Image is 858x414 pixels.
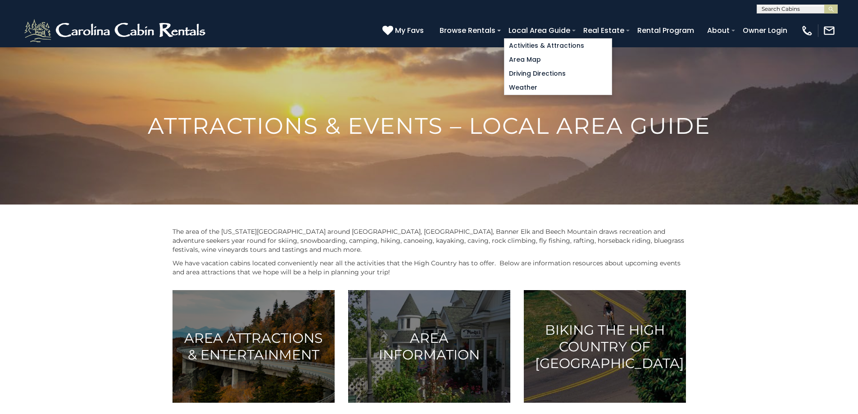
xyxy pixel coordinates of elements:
[579,23,629,38] a: Real Estate
[801,24,813,37] img: phone-regular-white.png
[738,23,792,38] a: Owner Login
[359,330,499,363] h3: Area Information
[382,25,426,36] a: My Favs
[504,67,612,81] a: Driving Directions
[23,17,209,44] img: White-1-2.png
[348,290,510,403] a: Area Information
[633,23,699,38] a: Rental Program
[504,39,612,53] a: Activities & Attractions
[823,24,835,37] img: mail-regular-white.png
[173,227,686,254] p: The area of the [US_STATE][GEOGRAPHIC_DATA] around [GEOGRAPHIC_DATA], [GEOGRAPHIC_DATA], Banner E...
[173,259,686,277] p: We have vacation cabins located conveniently near all the activities that the High Country has to...
[184,330,323,363] h3: Area Attractions & Entertainment
[173,290,335,403] a: Area Attractions & Entertainment
[535,322,675,372] h3: Biking the High Country of [GEOGRAPHIC_DATA]
[504,81,612,95] a: Weather
[435,23,500,38] a: Browse Rentals
[504,23,575,38] a: Local Area Guide
[703,23,734,38] a: About
[504,53,612,67] a: Area Map
[395,25,424,36] span: My Favs
[524,290,686,403] a: Biking the High Country of [GEOGRAPHIC_DATA]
